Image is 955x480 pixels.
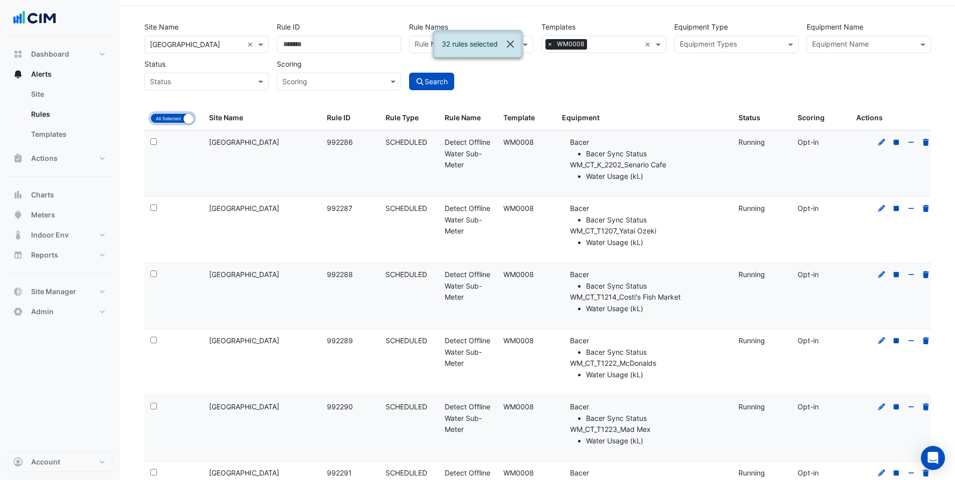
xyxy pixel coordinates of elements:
[570,424,726,447] li: WM_CT_T1223_Mad Mex
[209,401,315,413] div: [GEOGRAPHIC_DATA]
[8,205,112,225] button: Meters
[570,269,726,292] li: Bacer
[570,358,726,381] li: WM_CT_T1222_McDonalds
[807,18,863,36] label: Equipment Name
[13,69,23,79] app-icon: Alerts
[877,336,886,345] a: Edit Rule
[921,402,930,411] a: Delete Rule
[433,30,522,58] ngb-alert: 32 rules selected
[31,250,58,260] span: Reports
[570,225,726,249] li: WM_CT_T1207_Yatai Ozeki
[13,287,23,297] app-icon: Site Manager
[8,185,112,205] button: Charts
[445,137,491,171] div: Detect Offline Water Sub-Meter
[877,204,886,212] a: Edit Rule
[31,230,69,240] span: Indoor Env
[503,203,550,214] div: WM0008
[570,159,726,182] li: WM_CT_K_2202_Senario Cafe
[8,44,112,64] button: Dashboard
[678,39,737,52] div: Equipment Types
[907,138,916,146] a: Opt-out
[31,69,52,79] span: Alerts
[570,335,726,358] li: Bacer
[798,335,844,347] div: Opt-in
[877,468,886,477] a: Edit Rule
[738,401,785,413] div: Running
[738,137,785,148] div: Running
[921,204,930,212] a: Delete Rule
[209,467,315,479] div: [GEOGRAPHIC_DATA]
[921,336,930,345] a: Delete Rule
[907,336,916,345] a: Opt-out
[907,468,916,477] a: Opt-out
[586,303,726,315] li: Water Usage (kL)
[23,84,112,104] a: Site
[445,401,491,435] div: Detect Offline Water Sub-Meter
[386,137,432,148] div: SCHEDULED
[31,49,69,59] span: Dashboard
[798,112,844,124] div: Scoring
[541,18,576,36] label: Templates
[503,467,550,479] div: WM0008
[586,347,726,358] li: Bacer Sync Status
[386,112,432,124] div: Rule Type
[503,137,550,148] div: WM0008
[554,39,587,49] span: WM0008
[13,230,23,240] app-icon: Indoor Env
[921,446,945,470] div: Open Intercom Messenger
[798,467,844,479] div: Opt-in
[445,269,491,303] div: Detect Offline Water Sub-Meter
[738,335,785,347] div: Running
[209,112,315,124] div: Site Name
[8,225,112,245] button: Indoor Env
[8,84,112,148] div: Alerts
[570,137,726,160] li: Bacer
[545,39,554,49] span: ×
[586,413,726,424] li: Bacer Sync Status
[877,138,886,146] a: Edit Rule
[892,138,901,146] a: Stop Rule
[570,203,726,226] li: Bacer
[150,113,194,122] ui-switch: Toggle Select All
[674,18,728,36] label: Equipment Type
[31,190,54,200] span: Charts
[586,148,726,160] li: Bacer Sync Status
[921,270,930,279] a: Delete Rule
[327,203,373,214] div: 992287
[811,39,869,52] div: Equipment Name
[144,18,178,36] label: Site Name
[209,137,315,148] div: [GEOGRAPHIC_DATA]
[247,39,256,50] span: Clear
[8,64,112,84] button: Alerts
[445,112,491,124] div: Rule Name
[327,401,373,413] div: 992290
[327,137,373,148] div: 992286
[209,269,315,281] div: [GEOGRAPHIC_DATA]
[13,210,23,220] app-icon: Meters
[503,401,550,413] div: WM0008
[13,153,23,163] app-icon: Actions
[386,467,432,479] div: SCHEDULED
[892,468,901,477] a: Stop Rule
[586,171,726,182] li: Water Usage (kL)
[13,49,23,59] app-icon: Dashboard
[12,8,57,28] img: Company Logo
[798,401,844,413] div: Opt-in
[13,190,23,200] app-icon: Charts
[586,435,726,447] li: Water Usage (kL)
[8,302,112,322] button: Admin
[738,112,785,124] div: Status
[586,237,726,249] li: Water Usage (kL)
[586,214,726,226] li: Bacer Sync Status
[277,55,302,73] label: Scoring
[8,282,112,302] button: Site Manager
[23,124,112,144] a: Templates
[907,402,916,411] a: Opt-out
[856,112,932,124] div: Actions
[570,401,726,424] li: Bacer
[503,269,550,281] div: WM0008
[738,467,785,479] div: Running
[327,112,373,124] div: Rule ID
[798,203,844,214] div: Opt-in
[892,204,901,212] a: Stop Rule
